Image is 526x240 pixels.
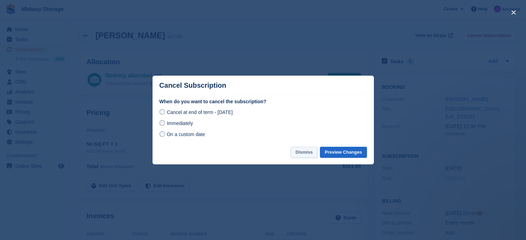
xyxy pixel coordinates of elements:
[159,131,165,137] input: On a custom date
[167,132,205,137] span: On a custom date
[159,109,165,115] input: Cancel at end of term - [DATE]
[159,81,226,89] p: Cancel Subscription
[167,109,232,115] span: Cancel at end of term - [DATE]
[159,98,367,105] label: When do you want to cancel the subscription?
[508,7,519,18] button: close
[167,121,193,126] span: Immediately
[290,147,317,158] button: Dismiss
[159,120,165,126] input: Immediately
[320,147,367,158] button: Preview Changes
